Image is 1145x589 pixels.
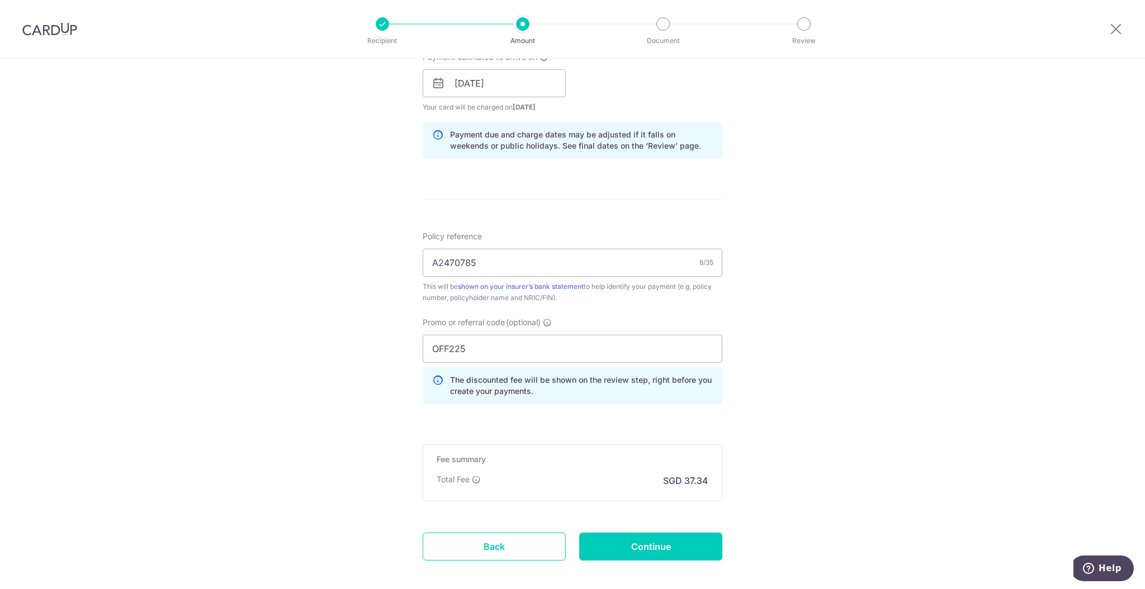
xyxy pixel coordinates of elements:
[423,317,505,328] span: Promo or referral code
[763,35,845,46] p: Review
[423,281,722,303] div: This will be to help identify your payment (e.g. policy number, policyholder name and NRIC/FIN).
[450,374,713,397] p: The discounted fee will be shown on the review step, right before you create your payments.
[513,103,536,111] span: [DATE]
[423,231,482,242] label: Policy reference
[22,22,77,36] img: CardUp
[699,257,713,268] div: 8/35
[622,35,704,46] p: Document
[423,69,566,97] input: DD / MM / YYYY
[481,35,564,46] p: Amount
[423,533,566,560] a: Back
[437,454,708,465] h5: Fee summary
[506,317,541,328] span: (optional)
[1073,555,1134,583] iframe: Opens a widget where you can find more information
[450,129,713,151] p: Payment due and charge dates may be adjusted if it falls on weekends or public holidays. See fina...
[341,35,424,46] p: Recipient
[437,474,470,485] p: Total Fee
[579,533,722,560] input: Continue
[458,282,584,291] a: shown on your insurer’s bank statement
[423,102,566,113] span: Your card will be charged on
[663,474,708,487] p: SGD 37.34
